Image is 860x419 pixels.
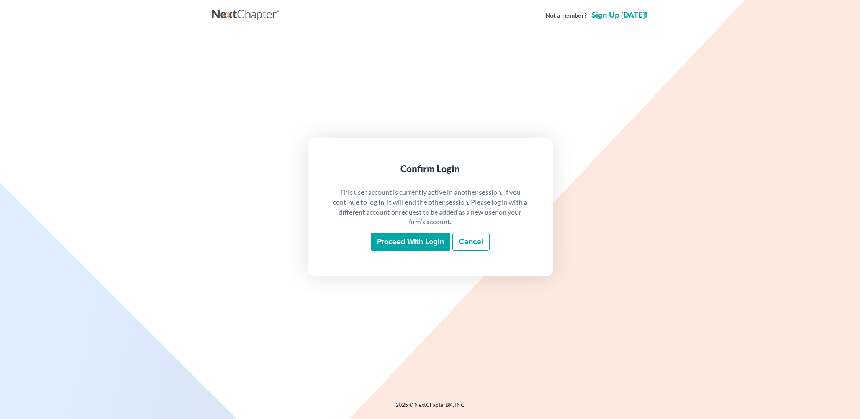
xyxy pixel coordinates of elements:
[212,401,649,415] div: 2025 © NextChapterBK, INC
[590,11,649,19] a: Sign up [DATE]!
[332,187,528,227] p: This user account is currently active in another session. If you continue to log in, it will end ...
[332,163,528,175] div: Confirm Login
[371,233,450,251] input: Proceed with login
[545,11,587,20] strong: Not a member?
[452,233,490,251] a: Cancel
